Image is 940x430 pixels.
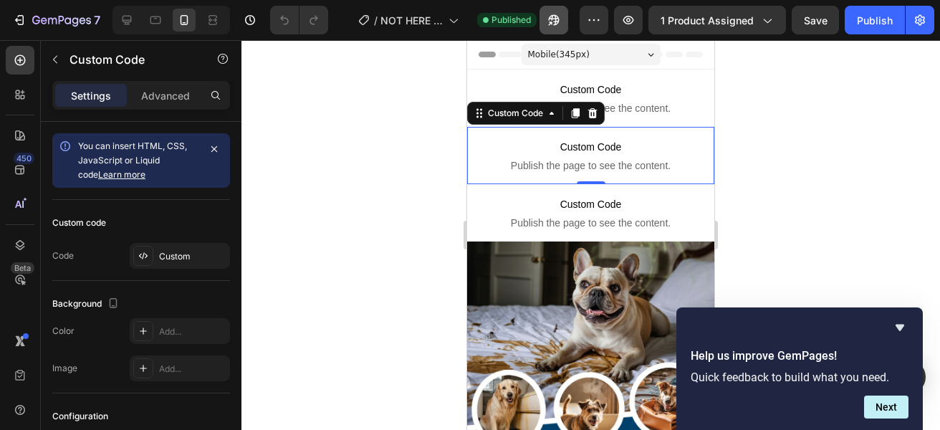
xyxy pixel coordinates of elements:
span: NOT HERE SPRAY [380,13,443,28]
p: 7 [94,11,100,29]
span: You can insert HTML, CSS, JavaScript or Liquid code [78,140,187,180]
div: Configuration [52,410,108,423]
button: Publish [845,6,905,34]
span: Published [491,14,531,27]
a: Learn more [98,169,145,180]
button: Hide survey [891,319,908,336]
div: Custom code [52,216,106,229]
button: Next question [864,396,908,419]
div: Publish [857,13,893,28]
button: Save [792,6,839,34]
div: Add... [159,325,226,338]
div: Beta [11,262,34,274]
p: Settings [71,88,111,103]
div: Color [52,325,75,338]
div: Background [52,295,122,314]
button: 7 [6,6,107,34]
div: Custom [159,250,226,263]
div: Help us improve GemPages! [691,319,908,419]
iframe: Design area [467,40,714,430]
div: Image [52,362,77,375]
div: Code [52,249,74,262]
span: 1 product assigned [661,13,754,28]
p: Advanced [141,88,190,103]
p: Custom Code [69,51,191,68]
span: Save [804,14,828,27]
div: Add... [159,363,226,376]
span: / [374,13,378,28]
div: 450 [14,153,34,164]
p: Quick feedback to build what you need. [691,371,908,384]
h2: Help us improve GemPages! [691,348,908,365]
div: Undo/Redo [270,6,328,34]
button: 1 product assigned [648,6,786,34]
